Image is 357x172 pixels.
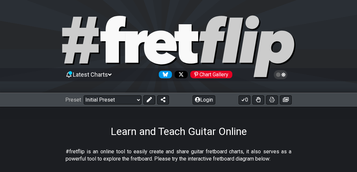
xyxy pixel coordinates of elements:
[266,95,278,105] button: Print
[73,71,108,78] span: Latest Charts
[65,97,81,103] span: Preset
[280,95,292,105] button: Create image
[239,95,250,105] button: 0
[188,71,232,78] a: #fretflip at Pinterest
[66,148,291,163] p: #fretflip is an online tool to easily create and share guitar fretboard charts, it also serves as...
[190,71,232,78] div: Chart Gallery
[157,95,169,105] button: Share Preset
[111,125,247,138] h1: Learn and Teach Guitar Online
[156,71,172,78] a: Follow #fretflip at Bluesky
[172,71,188,78] a: Follow #fretflip at X
[252,95,264,105] button: Toggle Dexterity for all fretkits
[277,72,284,78] span: Toggle light / dark theme
[84,95,141,105] select: Preset
[193,95,215,105] button: Login
[143,95,155,105] button: Edit Preset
